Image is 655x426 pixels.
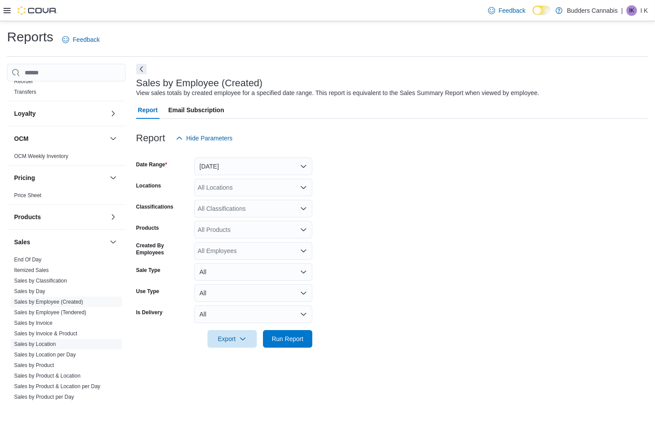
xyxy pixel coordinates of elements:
[108,108,118,119] button: Loyalty
[18,6,57,15] img: Cova
[14,394,74,400] a: Sales by Product per Day
[7,151,126,165] div: OCM
[263,330,312,348] button: Run Report
[14,320,52,326] a: Sales by Invoice
[194,158,312,175] button: [DATE]
[186,134,233,143] span: Hide Parameters
[108,133,118,144] button: OCM
[14,267,49,273] a: Itemized Sales
[300,226,307,233] button: Open list of options
[136,88,539,98] div: View sales totals by created employee for a specified date range. This report is equivalent to th...
[108,173,118,183] button: Pricing
[14,299,83,305] a: Sales by Employee (Created)
[108,212,118,222] button: Products
[136,267,160,274] label: Sale Type
[136,309,163,316] label: Is Delivery
[136,242,191,256] label: Created By Employees
[14,192,41,198] a: Price Sheet
[14,134,29,143] h3: OCM
[14,373,81,379] a: Sales by Product & Location
[14,238,106,246] button: Sales
[14,173,106,182] button: Pricing
[499,6,525,15] span: Feedback
[14,134,106,143] button: OCM
[14,109,36,118] h3: Loyalty
[14,213,41,221] h3: Products
[533,6,551,15] input: Dark Mode
[14,213,106,221] button: Products
[7,28,53,46] h1: Reports
[136,224,159,231] label: Products
[136,78,263,88] h3: Sales by Employee (Created)
[136,182,161,189] label: Locations
[136,133,165,143] h3: Report
[272,334,303,343] span: Run Report
[300,247,307,254] button: Open list of options
[14,352,76,358] a: Sales by Location per Day
[136,288,159,295] label: Use Type
[138,101,158,119] span: Report
[14,309,86,316] a: Sales by Employee (Tendered)
[14,153,68,159] a: OCM Weekly Inventory
[14,383,100,389] a: Sales by Product & Location per Day
[207,330,257,348] button: Export
[14,89,36,95] a: Transfers
[168,101,224,119] span: Email Subscription
[136,203,174,210] label: Classifications
[14,278,67,284] a: Sales by Classification
[485,2,529,19] a: Feedback
[59,31,103,48] a: Feedback
[14,331,77,337] a: Sales by Invoice & Product
[640,5,648,16] p: I K
[626,5,637,16] div: I K
[14,257,41,263] a: End Of Day
[194,305,312,323] button: All
[7,254,126,406] div: Sales
[136,64,147,74] button: Next
[194,284,312,302] button: All
[213,330,252,348] span: Export
[73,35,100,44] span: Feedback
[14,173,35,182] h3: Pricing
[172,129,236,147] button: Hide Parameters
[300,205,307,212] button: Open list of options
[629,5,634,16] span: IK
[300,184,307,191] button: Open list of options
[14,362,54,368] a: Sales by Product
[136,161,167,168] label: Date Range
[621,5,623,16] p: |
[108,237,118,247] button: Sales
[14,109,106,118] button: Loyalty
[14,238,30,246] h3: Sales
[14,288,45,294] a: Sales by Day
[194,263,312,281] button: All
[14,78,33,84] a: Reorder
[14,341,56,347] a: Sales by Location
[567,5,618,16] p: Budders Cannabis
[7,190,126,204] div: Pricing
